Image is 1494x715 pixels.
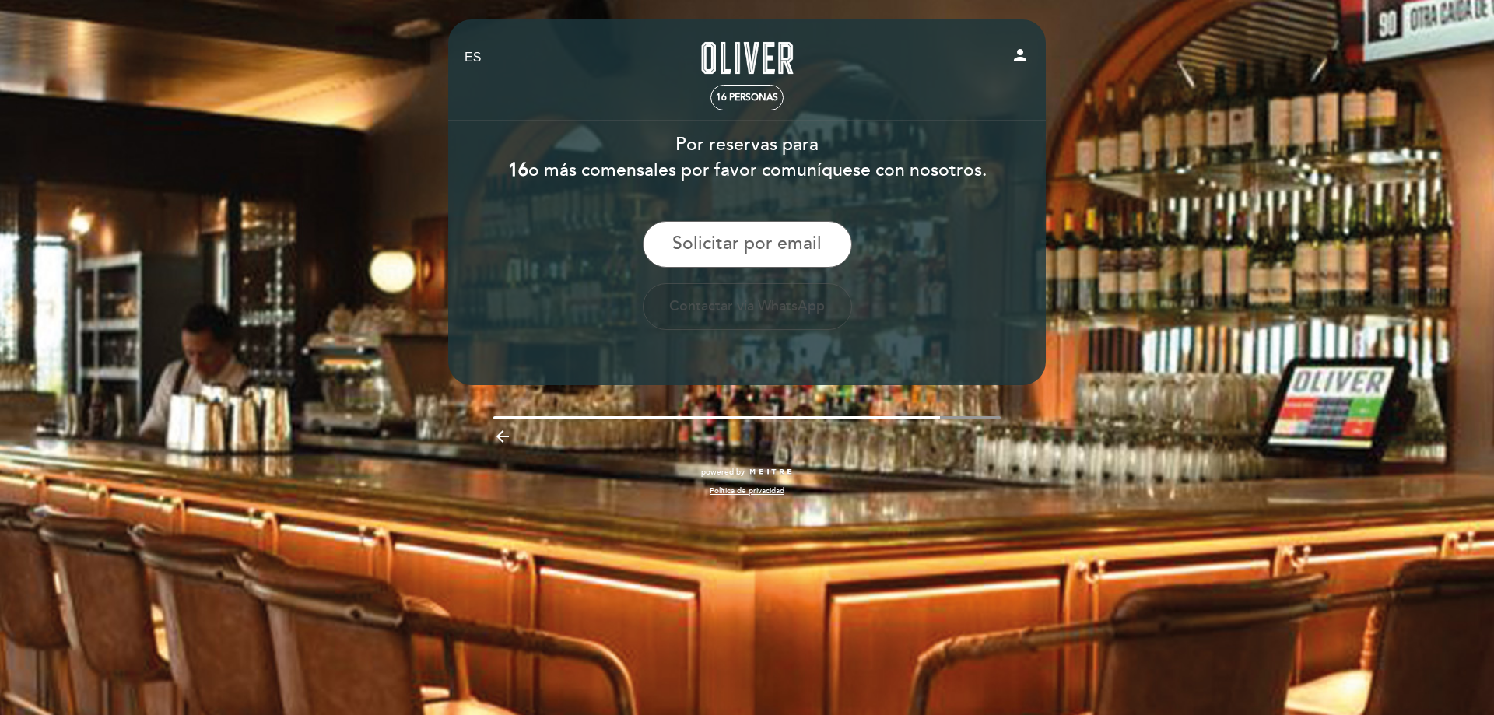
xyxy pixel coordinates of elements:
button: Solicitar por email [643,221,852,268]
a: Política de privacidad [710,485,784,496]
i: arrow_backward [493,427,512,446]
span: powered by [701,467,745,478]
a: powered by [701,467,793,478]
img: MEITRE [749,468,793,476]
i: person [1011,46,1029,65]
button: Contactar via WhatsApp [643,283,852,330]
a: Miraflores [650,37,844,79]
div: Por reservas para o más comensales por favor comuníquese con nosotros. [447,132,1047,184]
b: 16 [508,159,528,181]
button: person [1011,46,1029,70]
span: 16 personas [716,92,778,103]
